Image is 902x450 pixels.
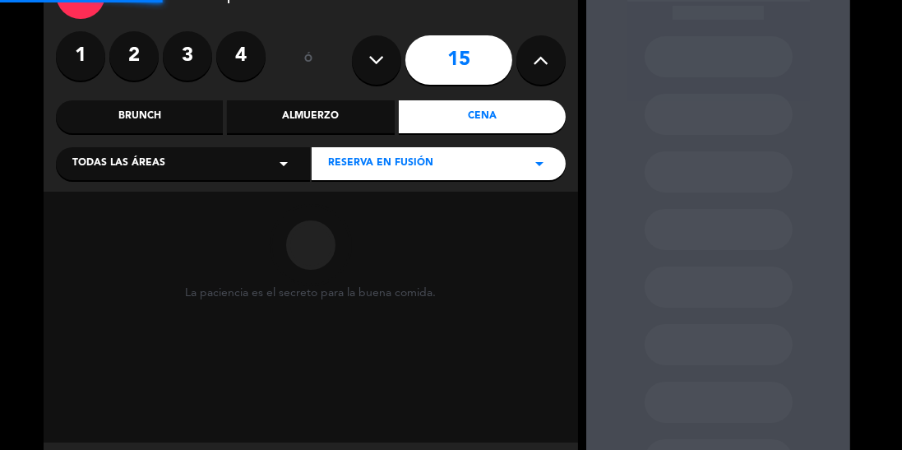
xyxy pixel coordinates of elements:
[282,31,335,89] div: ó
[56,31,105,81] label: 1
[163,31,212,81] label: 3
[56,100,223,133] div: Brunch
[216,31,266,81] label: 4
[186,286,437,300] div: La paciencia es el secreto para la buena comida.
[227,100,394,133] div: Almuerzo
[109,31,159,81] label: 2
[72,155,165,172] span: Todas las áreas
[399,100,566,133] div: Cena
[530,154,549,174] i: arrow_drop_down
[328,155,433,172] span: Reserva en Fusión
[274,154,294,174] i: arrow_drop_down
